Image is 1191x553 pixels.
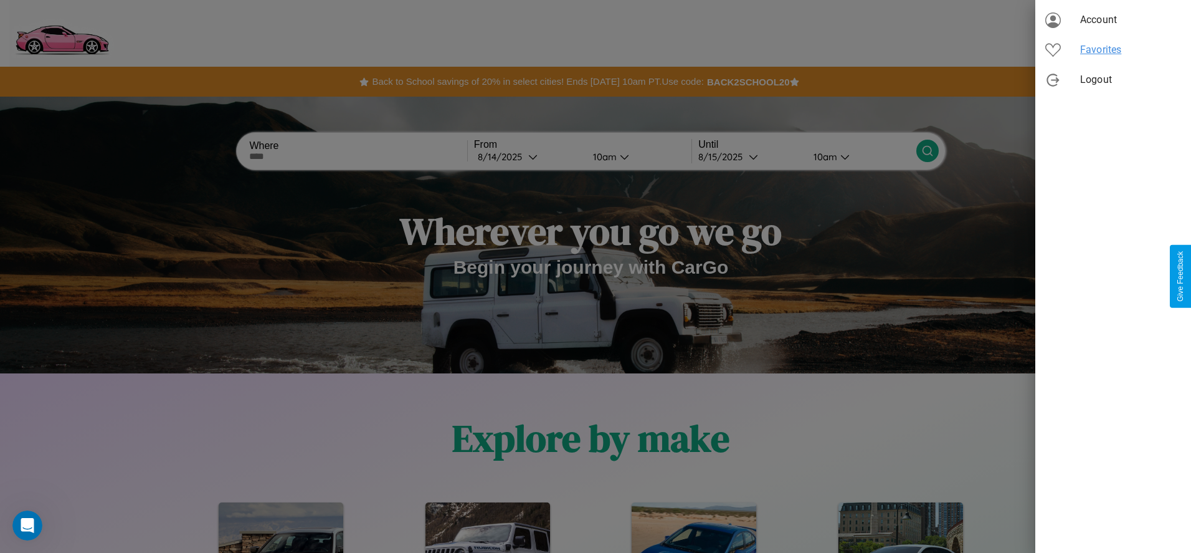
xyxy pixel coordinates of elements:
[1176,251,1185,302] div: Give Feedback
[1080,12,1181,27] span: Account
[1035,65,1191,95] div: Logout
[1080,72,1181,87] span: Logout
[12,511,42,541] iframe: Intercom live chat
[1035,5,1191,35] div: Account
[1080,42,1181,57] span: Favorites
[1035,35,1191,65] div: Favorites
